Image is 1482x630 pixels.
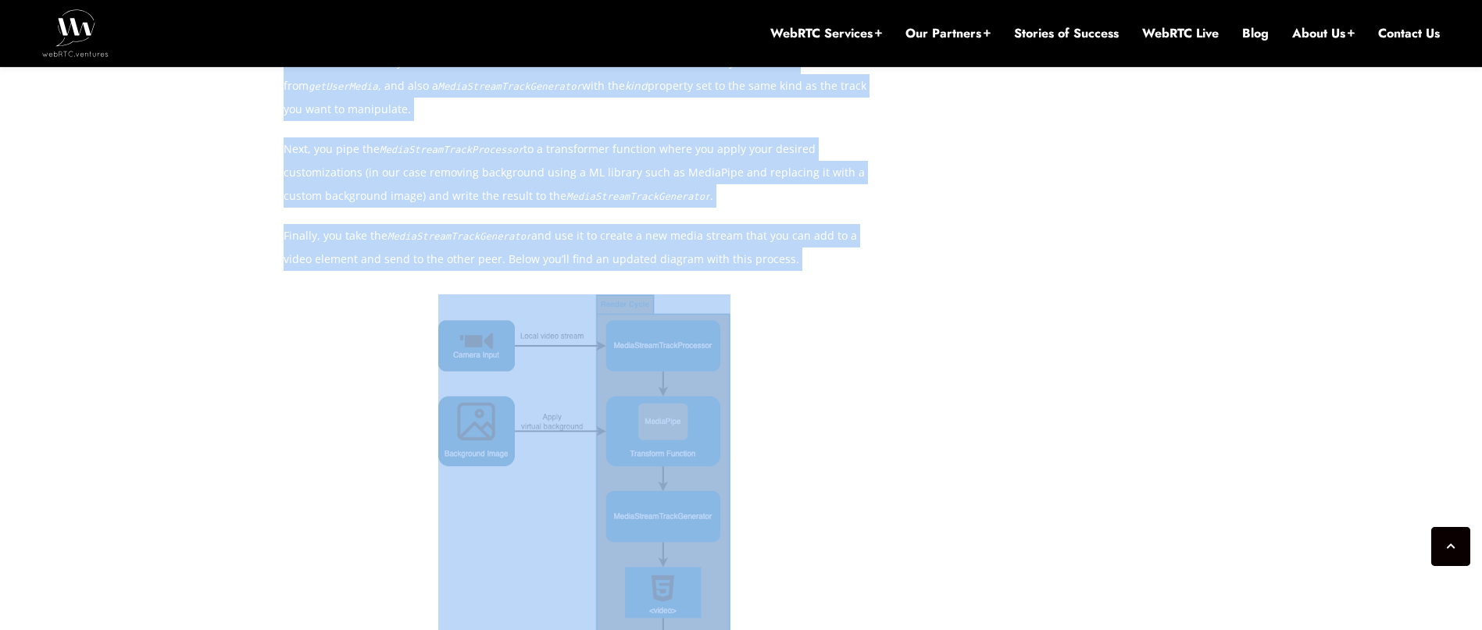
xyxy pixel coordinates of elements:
em: kind [625,78,648,93]
a: Blog [1242,25,1269,42]
code: MediaStreamTrackGenerator [387,231,531,242]
a: Our Partners [905,25,991,42]
code: MediaStreamTrackGenerator [566,191,710,202]
code: MediaStreamTrackProcessor [484,58,628,69]
a: WebRTC Services [770,25,882,42]
img: WebRTC.ventures [42,9,109,56]
code: MediaStreamTrackProcessor [380,144,523,155]
a: Stories of Success [1014,25,1119,42]
p: Next, you pipe the to a transformer function where you apply your desired customizations (in our ... [284,137,885,208]
p: In this new workflow, you first create a based on the track you obtained from , and also a with t... [284,51,885,121]
p: Finally, you take the and use it to create a new media stream that you can add to a video element... [284,224,885,271]
a: Contact Us [1378,25,1440,42]
code: getUserMedia [309,81,378,92]
a: WebRTC Live [1142,25,1219,42]
a: About Us [1292,25,1355,42]
code: MediaStreamTrackGenerator [438,81,582,92]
